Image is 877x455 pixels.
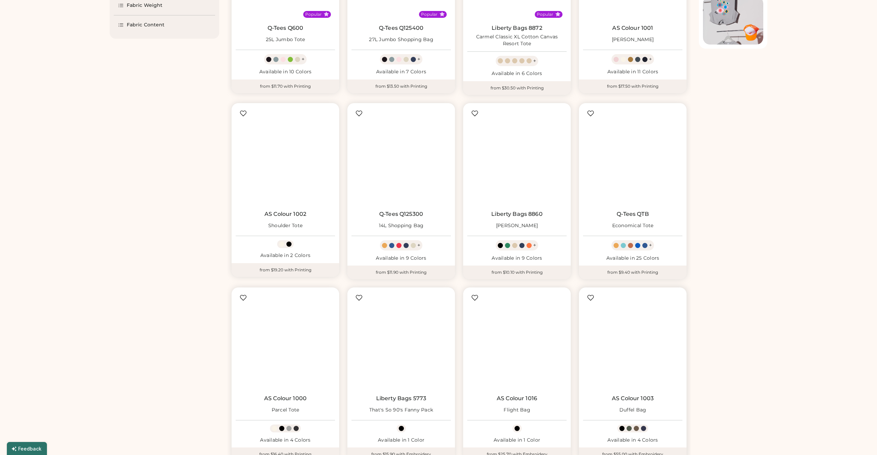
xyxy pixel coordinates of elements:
img: Liberty Bags 8860 Nicole Tote [467,107,567,207]
img: Q-Tees Q125300 14L Shopping Bag [351,107,451,207]
div: Available in 4 Colors [583,437,682,444]
div: Available in 11 Colors [583,69,682,75]
div: + [649,242,652,249]
button: Popular Style [324,12,329,17]
div: Fabric Content [127,22,164,28]
div: Popular [305,12,322,17]
div: Available in 10 Colors [236,69,335,75]
a: Q-Tees Q125300 [379,211,423,218]
div: Fabric Weight [127,2,162,9]
a: AS Colour 1000 [264,395,307,402]
div: Available in 7 Colors [351,69,451,75]
div: from $17.50 with Printing [579,79,687,93]
button: Popular Style [440,12,445,17]
div: 27L Jumbo Shopping Bag [369,36,433,43]
div: Popular [537,12,553,17]
img: AS Colour 1016 Flight Bag [467,292,567,391]
div: from $13.50 with Printing [347,79,455,93]
div: from $10.10 with Printing [463,266,571,279]
a: AS Colour 1003 [612,395,654,402]
div: Available in 2 Colors [236,252,335,259]
a: AS Colour 1001 [612,25,653,32]
div: Available in 1 Color [351,437,451,444]
iframe: Front Chat [844,424,874,454]
div: That's So 90's Fanny Pack [369,407,433,414]
div: + [417,242,420,249]
div: Duffel Bag [619,407,646,414]
div: from $19.20 with Printing [232,263,339,277]
img: Q-Tees QTB Economical Tote [583,107,682,207]
div: Carmel Classic XL Cotton Canvas Resort Tote [467,34,567,47]
div: Parcel Tote [272,407,299,414]
div: + [649,56,652,63]
div: Available in 9 Colors [351,255,451,262]
img: AS Colour 1000 Parcel Tote [236,292,335,391]
a: Q-Tees Q125400 [379,25,423,32]
div: 25L Jumbo Tote [266,36,305,43]
div: from $30.50 with Printing [463,81,571,95]
div: from $9.40 with Printing [579,266,687,279]
div: + [301,56,305,63]
div: [PERSON_NAME] [612,36,654,43]
div: Flight Bag [504,407,530,414]
div: [PERSON_NAME] [496,222,538,229]
img: AS Colour 1003 Duffel Bag [583,292,682,391]
div: Available in 6 Colors [467,70,567,77]
a: Liberty Bags 8872 [492,25,542,32]
div: + [533,242,536,249]
img: Liberty Bags 5773 That's So 90's Fanny Pack [351,292,451,391]
div: Shoulder Tote [268,222,302,229]
div: Popular [421,12,437,17]
a: Liberty Bags 5773 [376,395,427,402]
div: Available in 9 Colors [467,255,567,262]
div: from $11.90 with Printing [347,266,455,279]
a: Q-Tees QTB [617,211,649,218]
div: Available in 4 Colors [236,437,335,444]
img: AS Colour 1002 Shoulder Tote [236,107,335,207]
a: Liberty Bags 8860 [491,211,543,218]
button: Popular Style [555,12,560,17]
div: Available in 1 Color [467,437,567,444]
div: + [417,56,420,63]
div: + [533,57,536,65]
a: Q-Tees Q600 [268,25,304,32]
div: Available in 25 Colors [583,255,682,262]
a: AS Colour 1016 [497,395,537,402]
div: Economical Tote [612,222,654,229]
div: 14L Shopping Bag [379,222,424,229]
div: from $11.70 with Printing [232,79,339,93]
a: AS Colour 1002 [264,211,306,218]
